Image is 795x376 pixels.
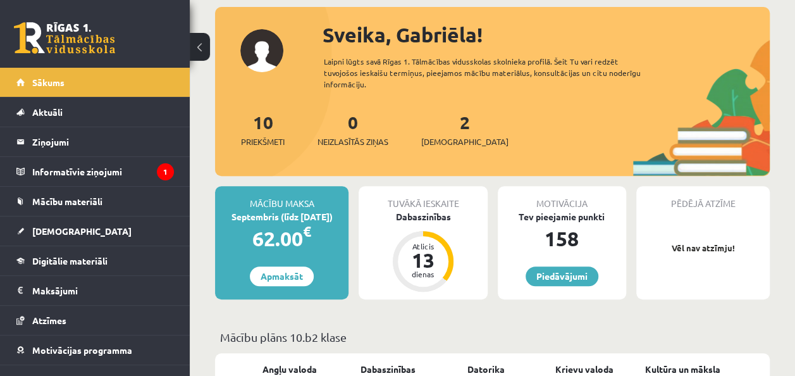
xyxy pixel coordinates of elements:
a: Informatīvie ziņojumi1 [16,157,174,186]
p: Mācību plāns 10.b2 klase [220,329,765,346]
span: Neizlasītās ziņas [317,135,388,148]
legend: Maksājumi [32,276,174,305]
span: Priekšmeti [241,135,285,148]
div: Sveika, Gabriēla! [323,20,770,50]
a: Motivācijas programma [16,335,174,365]
a: Dabaszinības Atlicis 13 dienas [359,210,487,294]
div: Atlicis [404,242,442,250]
div: 158 [498,223,626,254]
a: Sākums [16,68,174,97]
a: Atzīmes [16,306,174,335]
a: 2[DEMOGRAPHIC_DATA] [421,111,508,148]
a: Mācību materiāli [16,187,174,216]
a: Krievu valoda [555,363,613,376]
div: dienas [404,270,442,278]
div: Laipni lūgts savā Rīgas 1. Tālmācības vidusskolas skolnieka profilā. Šeit Tu vari redzēt tuvojošo... [324,56,656,90]
a: Piedāvājumi [526,266,598,286]
div: Motivācija [498,186,626,210]
a: Aktuāli [16,97,174,127]
a: Datorika [467,363,505,376]
a: Dabaszinības [361,363,416,376]
span: Motivācijas programma [32,344,132,356]
legend: Informatīvie ziņojumi [32,157,174,186]
span: [DEMOGRAPHIC_DATA] [32,225,132,237]
a: Maksājumi [16,276,174,305]
span: € [303,222,311,241]
div: 13 [404,250,442,270]
div: Tuvākā ieskaite [359,186,487,210]
span: [DEMOGRAPHIC_DATA] [421,135,508,148]
div: Septembris (līdz [DATE]) [215,210,348,223]
i: 1 [157,163,174,180]
div: Tev pieejamie punkti [498,210,626,223]
legend: Ziņojumi [32,127,174,156]
a: Ziņojumi [16,127,174,156]
a: 10Priekšmeti [241,111,285,148]
div: Mācību maksa [215,186,348,210]
span: Sākums [32,77,65,88]
p: Vēl nav atzīmju! [643,242,763,254]
span: Aktuāli [32,106,63,118]
div: Dabaszinības [359,210,487,223]
span: Digitālie materiāli [32,255,108,266]
a: 0Neizlasītās ziņas [317,111,388,148]
div: 62.00 [215,223,348,254]
a: Rīgas 1. Tālmācības vidusskola [14,22,115,54]
div: Pēdējā atzīme [636,186,770,210]
a: Apmaksāt [250,266,314,286]
a: Angļu valoda [262,363,317,376]
span: Atzīmes [32,315,66,326]
span: Mācību materiāli [32,196,102,207]
a: [DEMOGRAPHIC_DATA] [16,216,174,246]
a: Digitālie materiāli [16,246,174,275]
